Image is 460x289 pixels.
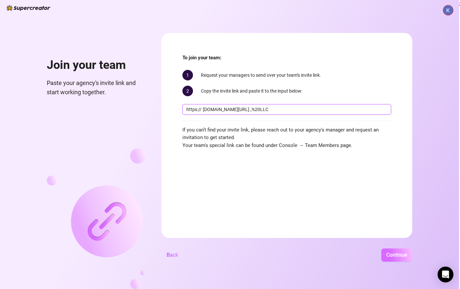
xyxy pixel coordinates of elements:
span: Continue [386,252,407,258]
span: 1 [182,70,193,80]
strong: To join your team: [182,55,221,61]
span: Paste your agency's invite link and start working together. [47,78,146,97]
div: Copy the invite link and paste it to the input below: [182,86,391,96]
button: Continue [381,248,412,262]
input: console.supercreator.app/invite?code=1234 [203,106,387,113]
div: Request your managers to send over your team’s invite link. [182,70,391,80]
h1: Join your team [47,58,146,72]
span: If you can’t find your invite link, please reach out to your agency's manager and request an invi... [182,126,391,150]
div: Open Intercom Messenger [438,267,453,282]
img: logo [7,5,50,11]
img: ACg8ocJzk6ujMq-hRG2KxxTOs1jd0BpWq1qi55R9ZC7lSTJBFNOO2g=s96-c [443,5,453,15]
button: Back [161,248,183,262]
span: Back [167,252,178,258]
span: https:// [186,106,202,113]
span: 2 [182,86,193,96]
